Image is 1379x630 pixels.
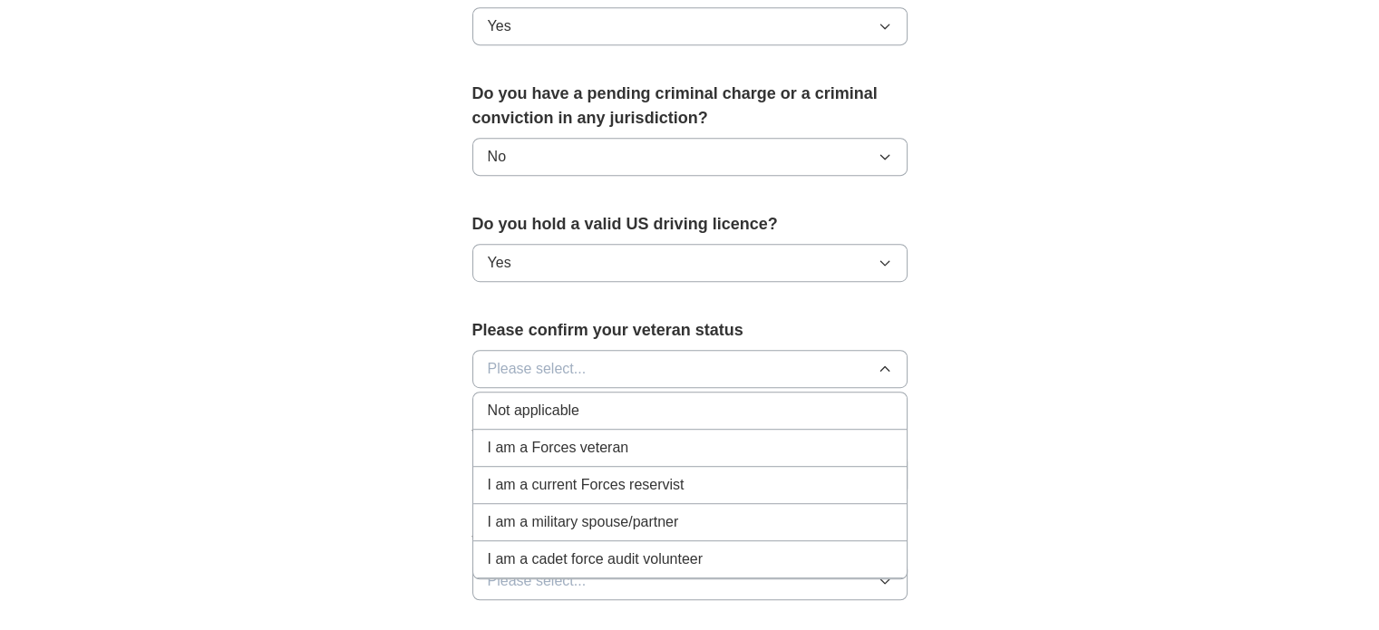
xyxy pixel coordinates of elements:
button: Yes [472,244,908,282]
button: Please select... [472,350,908,388]
span: Yes [488,252,511,274]
button: Yes [472,7,908,45]
span: Please select... [488,570,587,592]
span: No [488,146,506,168]
span: Please select... [488,358,587,380]
label: Please confirm your veteran status [472,318,908,343]
span: I am a Forces veteran [488,437,629,459]
button: Please select... [472,562,908,600]
label: Do you hold a valid US driving licence? [472,212,908,237]
span: Yes [488,15,511,37]
span: I am a military spouse/partner [488,511,679,533]
span: I am a cadet force audit volunteer [488,548,703,570]
span: I am a current Forces reservist [488,474,685,496]
button: No [472,138,908,176]
span: Not applicable [488,400,579,422]
label: Do you have a pending criminal charge or a criminal conviction in any jurisdiction? [472,82,908,131]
